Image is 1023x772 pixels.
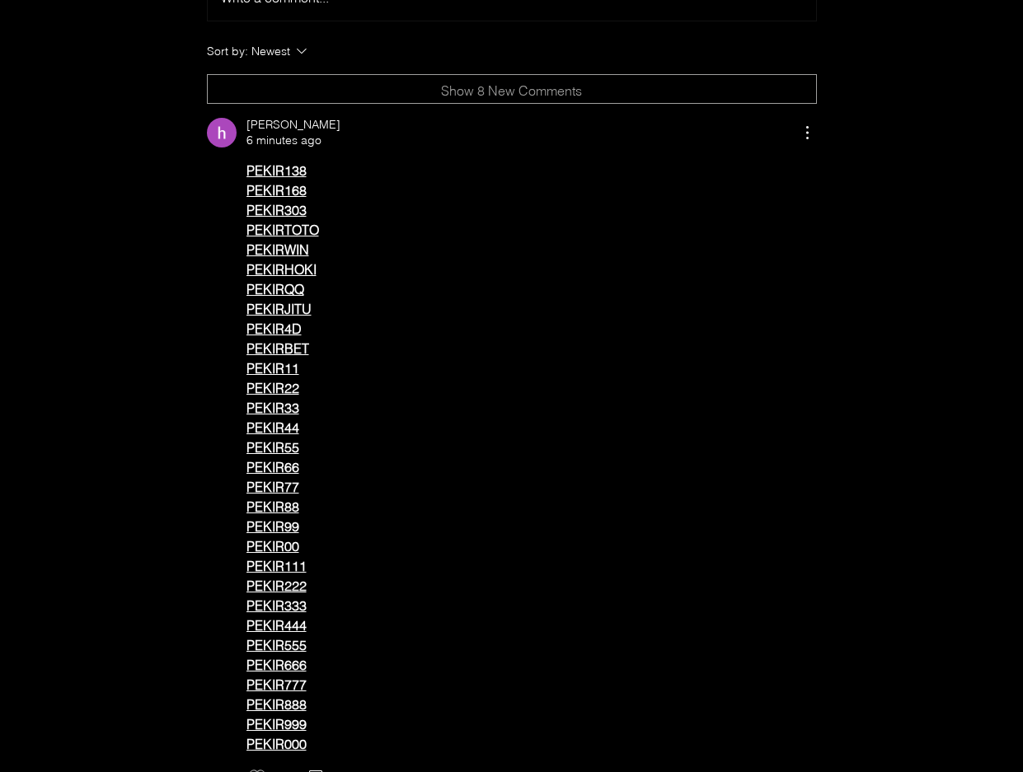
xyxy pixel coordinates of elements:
a: PEKIR11 [246,360,299,377]
a: PEKIR111 [246,558,307,574]
button: Show 8 New Comments [207,74,817,104]
a: PEKIR999 [246,716,307,732]
span: Sort by: [207,41,251,61]
a: PEKIR168 [246,182,307,199]
a: PEKIRJITU [246,301,312,317]
a: PEKIRBET [246,340,309,357]
a: PEKIR99 [246,518,299,535]
a: PEKIR77 [246,479,299,495]
a: PEKIR666 [246,657,307,673]
a: PEKIR00 [246,538,299,554]
div: Newest [251,41,290,61]
a: PEKIRWIN [246,241,309,258]
button: More Actions [797,123,817,143]
a: PEKIR4D [246,320,302,337]
a: PEKIR000 [246,736,307,752]
a: PEKIR33 [246,400,299,416]
a: PEKIR138 [246,162,307,179]
a: PEKIR555 [246,637,307,653]
span: Show 8 New Comments [441,82,582,99]
a: PEKIR88 [246,498,299,515]
span: [PERSON_NAME] [246,117,340,133]
span: 6 minutes ago [246,133,321,148]
a: PEKIR66 [246,459,299,475]
a: PEKIR303 [246,202,307,218]
a: PEKIR222 [246,578,307,594]
a: PEKIR55 [246,439,299,456]
a: PEKIR22 [246,380,299,396]
a: PEKIRHOKI [246,261,317,278]
a: PEKIR777 [246,676,307,693]
a: PEKIR44 [246,419,299,436]
img: hilman jalikon [207,118,237,147]
a: PEKIRQQ [246,281,304,297]
button: Sort by:Newest [207,41,438,61]
a: PEKIR333 [246,597,307,614]
a: PEKIR444 [246,617,307,634]
a: PEKIRTOTO [246,222,319,238]
a: PEKIR888 [246,696,307,713]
